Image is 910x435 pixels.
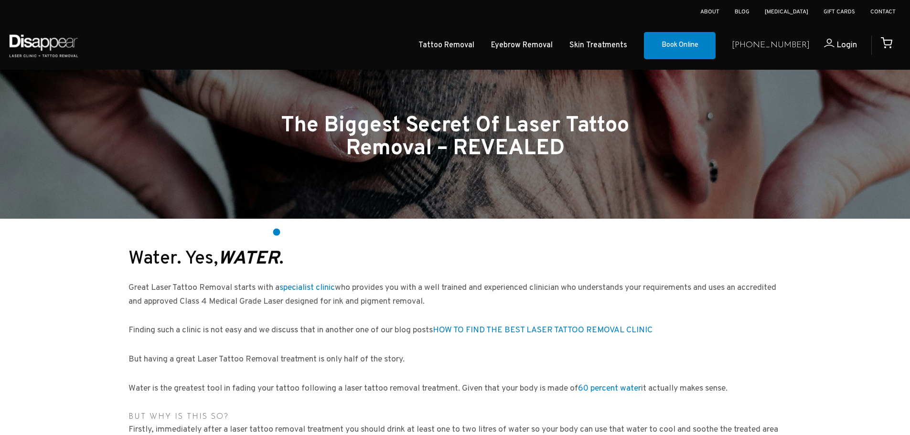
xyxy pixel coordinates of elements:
p: Finding such a clinic is not easy and we discuss that in another one of our blog posts [128,324,782,338]
a: Skin Treatments [569,39,627,53]
h2: Water. Yes, . [128,249,782,269]
a: Login [810,39,857,53]
a: Eyebrow Removal [491,39,553,53]
a: Contact [870,8,896,16]
img: Disappear - Laser Clinic and Tattoo Removal Services in Sydney, Australia [7,29,80,63]
p: Water is the greatest tool in fading your tattoo following a laser tattoo removal treatment. Give... [128,382,782,396]
a: Tattoo Removal [418,39,474,53]
h5: But why is this so? [128,411,782,423]
a: Blog [735,8,749,16]
a: HOW TO FIND THE BEST LASER TATTOO REMOVAL CLINIC [433,325,653,336]
p: But having a great Laser Tattoo Removal treatment is only half of the story. [128,353,782,367]
h1: The Biggest Secret Of Laser Tattoo Removal – REVEALED [248,115,663,160]
span: Login [836,40,857,51]
p: Great Laser Tattoo Removal starts with a who provides you with a well trained and experienced cli... [128,281,782,309]
a: Book Online [644,32,716,60]
a: 60 percent water [578,383,641,394]
a: Gift Cards [824,8,855,16]
a: [PHONE_NUMBER] [732,39,810,53]
strong: WATER [218,247,279,271]
a: [MEDICAL_DATA] [765,8,808,16]
a: specialist clinic [279,282,335,293]
a: About [700,8,719,16]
